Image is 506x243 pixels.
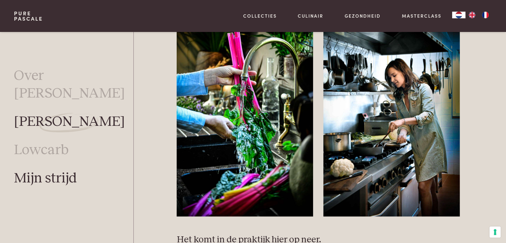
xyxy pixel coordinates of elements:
[489,226,501,238] button: Uw voorkeuren voor toestemming voor trackingtechnologieën
[14,170,77,187] a: Mijn strijd
[14,141,69,159] a: Lowcarb
[14,67,133,103] a: Over [PERSON_NAME]
[452,12,465,18] a: NL
[465,12,479,18] a: EN
[243,12,277,19] a: Collecties
[177,12,313,217] img: https://admin.purepascale.com/wp-content/uploads/2023/02/pure-pascale-naessens-Pascale00809.jpg
[14,11,43,21] a: PurePascale
[452,12,492,18] aside: Language selected: Nederlands
[465,12,492,18] ul: Language list
[14,113,125,131] a: [PERSON_NAME]
[345,12,381,19] a: Gezondheid
[452,12,465,18] div: Language
[479,12,492,18] a: FR
[323,12,459,217] img: https://admin.purepascale.com/wp-content/uploads/2023/02/pure-pascale-naessens-_DSC6191-2.jpg
[402,12,441,19] a: Masterclass
[298,12,323,19] a: Culinair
